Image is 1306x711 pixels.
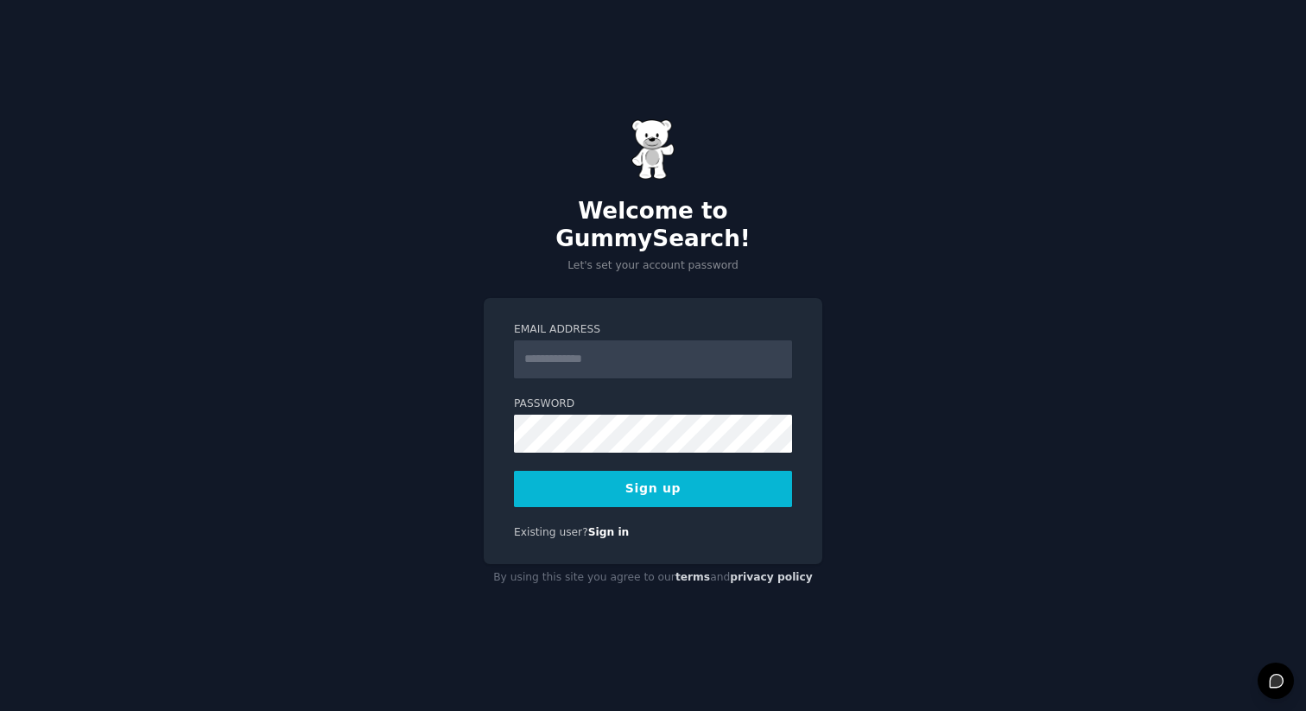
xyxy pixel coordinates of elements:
a: terms [675,571,710,583]
label: Password [514,397,792,412]
div: By using this site you agree to our and [484,564,822,592]
a: Sign in [588,526,630,538]
a: privacy policy [730,571,813,583]
img: Gummy Bear [631,119,675,180]
label: Email Address [514,322,792,338]
p: Let's set your account password [484,258,822,274]
span: Existing user? [514,526,588,538]
h2: Welcome to GummySearch! [484,198,822,252]
button: Sign up [514,471,792,507]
